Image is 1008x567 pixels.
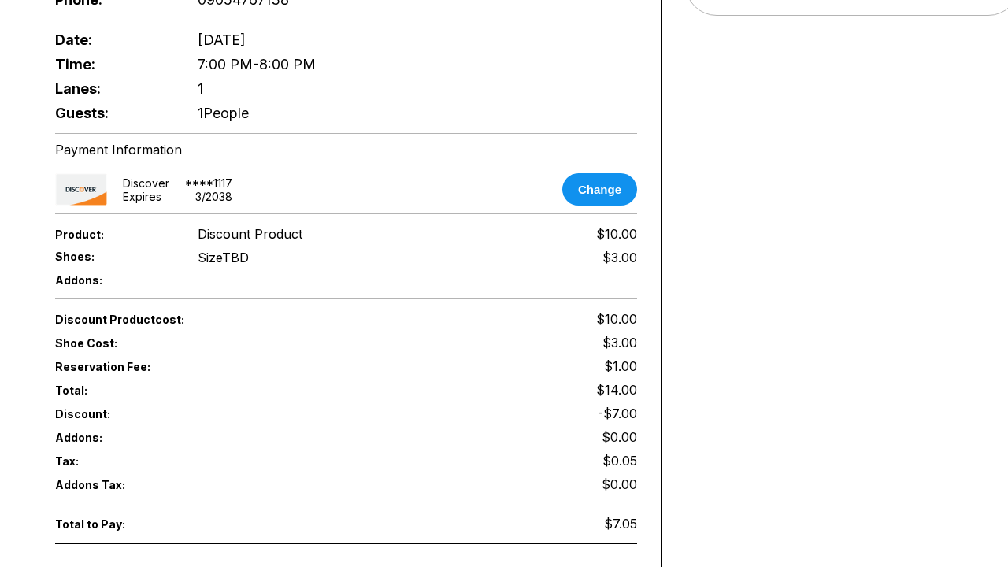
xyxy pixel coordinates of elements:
span: $0.05 [602,453,637,469]
div: discover [123,176,169,190]
img: card [55,173,107,206]
span: Shoes: [55,250,172,263]
span: [DATE] [198,31,246,48]
span: $0.00 [602,476,637,492]
button: Change [562,173,637,206]
div: 3 / 2038 [195,190,232,203]
span: $10.00 [596,311,637,327]
span: -$7.00 [598,406,637,421]
span: 1 People [198,105,249,121]
div: Expires [123,190,161,203]
span: Addons: [55,431,172,444]
span: Date: [55,31,172,48]
span: 1 [198,80,203,97]
div: Size TBD [198,250,249,265]
span: $7.05 [604,516,637,532]
span: 7:00 PM - 8:00 PM [198,56,316,72]
span: Product: [55,228,172,241]
span: Tax: [55,454,172,468]
div: Payment Information [55,142,637,157]
span: $10.00 [596,226,637,242]
span: $1.00 [604,358,637,374]
span: Discount Product [198,226,302,242]
span: $3.00 [602,335,637,350]
span: Discount: [55,407,346,421]
span: $14.00 [596,382,637,398]
span: Discount Product cost: [55,313,346,326]
div: $3.00 [602,250,637,265]
span: Shoe Cost: [55,336,172,350]
span: $0.00 [602,429,637,445]
span: Total to Pay: [55,517,172,531]
span: Total: [55,384,346,397]
span: Lanes: [55,80,172,97]
span: Addons: [55,273,172,287]
span: Addons Tax: [55,478,172,491]
span: Guests: [55,105,172,121]
span: Time: [55,56,172,72]
span: Reservation Fee: [55,360,346,373]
